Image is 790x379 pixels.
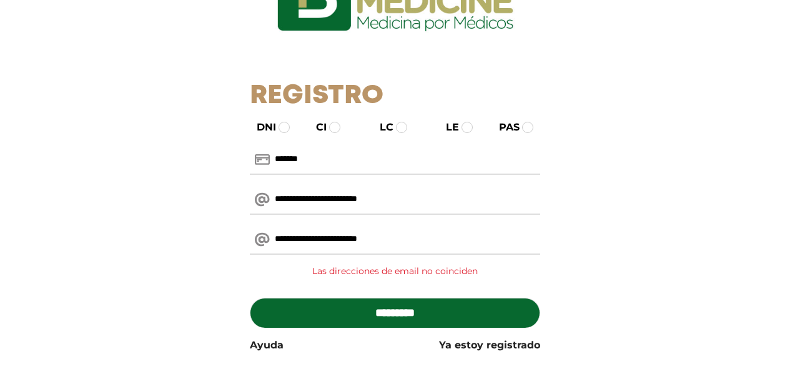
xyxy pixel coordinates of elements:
[439,338,540,353] a: Ya estoy registrado
[250,81,540,112] h1: Registro
[250,260,540,283] div: Las direcciones de email no coinciden
[305,120,327,135] label: CI
[250,338,284,353] a: Ayuda
[368,120,393,135] label: LC
[245,120,276,135] label: DNI
[435,120,459,135] label: LE
[488,120,520,135] label: PAS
